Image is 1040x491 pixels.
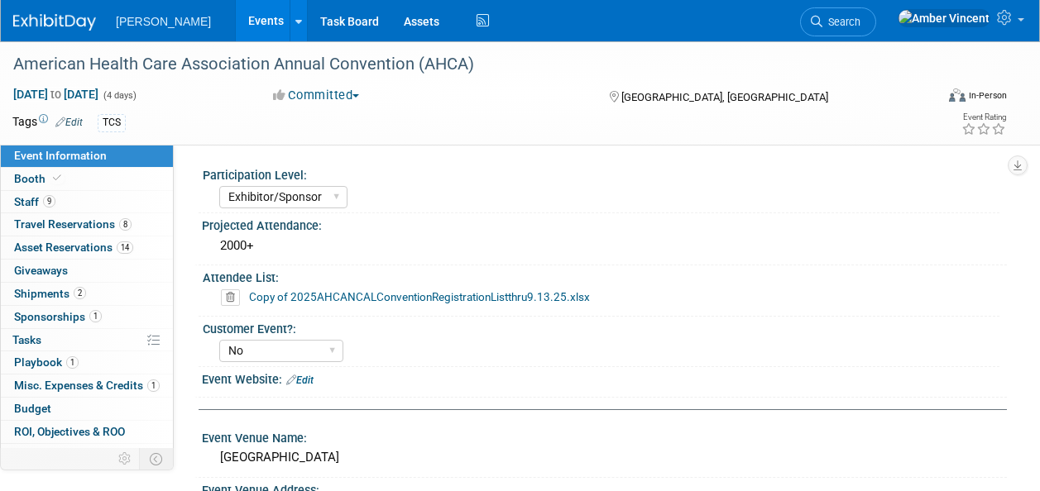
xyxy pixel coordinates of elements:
span: 2 [74,287,86,299]
div: Event Rating [961,113,1006,122]
a: Shipments2 [1,283,173,305]
span: Misc. Expenses & Credits [14,379,160,392]
span: Booth [14,172,65,185]
span: to [48,88,64,101]
a: Sponsorships1 [1,306,173,328]
a: Edit [286,374,314,386]
span: 1 [66,356,79,369]
div: Event Format [862,86,1007,111]
a: Asset Reservations14 [1,236,173,259]
span: Attachments [14,448,101,461]
span: 9 [43,195,55,207]
span: Shipments [14,287,86,300]
span: Sponsorships [14,310,102,323]
a: ROI, Objectives & ROO [1,421,173,443]
a: Event Information [1,145,173,167]
span: Search [822,16,860,28]
span: 1 [147,379,160,392]
div: Projected Attendance: [202,213,1007,234]
div: Customer Event?: [203,317,999,337]
td: Tags [12,113,83,132]
span: Asset Reservations [14,241,133,254]
span: 1 [89,310,102,322]
button: Committed [267,87,366,104]
div: 2000+ [214,233,994,259]
span: Travel Reservations [14,217,132,231]
span: [PERSON_NAME] [116,15,211,28]
a: Search [800,7,876,36]
div: Event Venue Name: [202,426,1007,446]
a: Booth [1,168,173,190]
a: Misc. Expenses & Credits1 [1,374,173,397]
span: Tasks [12,333,41,346]
div: In-Person [968,89,1007,102]
a: Travel Reservations8 [1,213,173,236]
a: Attachments11 [1,444,173,466]
a: Budget [1,398,173,420]
span: Event Information [14,149,107,162]
a: Playbook1 [1,351,173,374]
span: ROI, Objectives & ROO [14,425,125,438]
div: Participation Level: [203,163,999,184]
div: Event Website: [202,367,1007,389]
a: Copy of 2025AHCANCALConventionRegistrationListthru9.13.25.xlsx [249,290,590,303]
span: (4 days) [102,90,137,101]
span: [DATE] [DATE] [12,87,99,102]
span: Staff [14,195,55,208]
img: Amber Vincent [898,9,990,27]
span: Giveaways [14,264,68,277]
div: TCS [98,114,126,131]
img: Format-Inperson.png [949,88,966,102]
div: Attendee List: [203,265,999,286]
div: American Health Care Association Annual Convention (AHCA) [7,50,922,79]
span: 8 [119,218,132,231]
td: Personalize Event Tab Strip [111,448,140,470]
span: Playbook [14,355,79,369]
a: Giveaways [1,260,173,282]
span: 14 [117,241,133,254]
a: Edit [55,117,83,128]
div: [GEOGRAPHIC_DATA] [214,445,994,470]
a: Staff9 [1,191,173,213]
span: 11 [84,448,101,460]
a: Tasks [1,329,173,351]
a: Delete attachment? [221,292,247,303]
td: Toggle Event Tabs [140,448,174,470]
i: Booth reservation complete [53,174,61,183]
span: Budget [14,402,51,415]
span: [GEOGRAPHIC_DATA], [GEOGRAPHIC_DATA] [621,91,828,103]
img: ExhibitDay [13,14,96,31]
